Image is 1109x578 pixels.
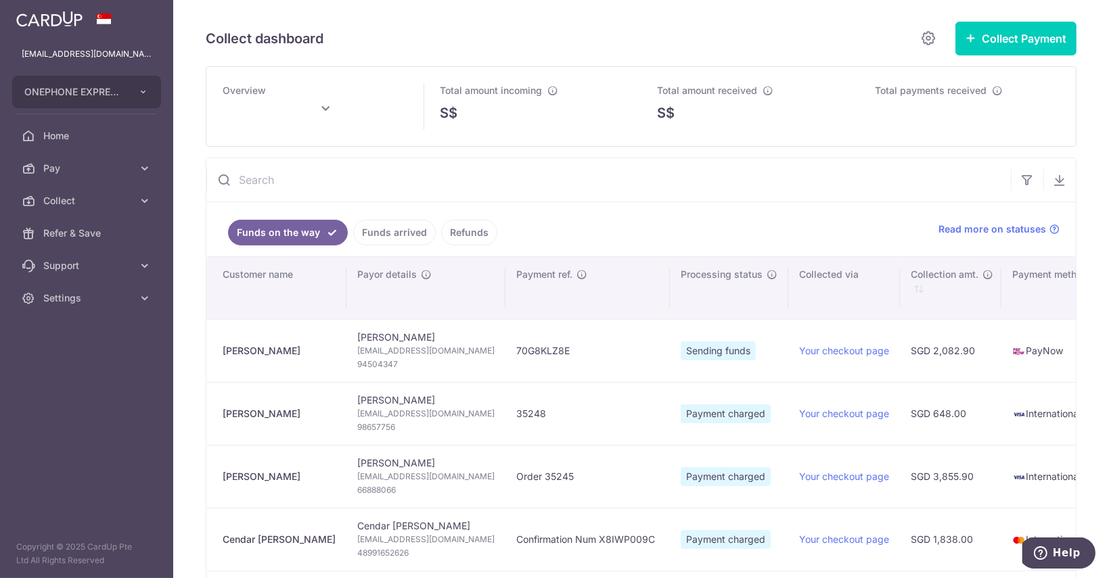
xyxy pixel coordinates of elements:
[516,268,572,281] span: Payment ref.
[346,319,505,382] td: [PERSON_NAME]
[799,408,889,419] a: Your checkout page
[955,22,1077,55] button: Collect Payment
[43,129,133,143] span: Home
[12,76,161,108] button: ONEPHONE EXPRESS PTE LTD
[346,382,505,445] td: [PERSON_NAME]
[681,268,763,281] span: Processing status
[357,358,495,371] span: 94504347
[900,445,1001,508] td: SGD 3,855.90
[658,103,675,123] span: S$
[22,47,152,61] p: [EMAIL_ADDRESS][DOMAIN_NAME]
[357,407,495,420] span: [EMAIL_ADDRESS][DOMAIN_NAME]
[357,546,495,560] span: 48991652626
[357,483,495,497] span: 66888066
[788,257,900,319] th: Collected via
[938,222,1060,236] a: Read more on statuses
[1012,533,1026,547] img: mastercard-sm-87a3fd1e0bddd137fecb07648320f44c262e2538e7db6024463105ddbc961eb2.png
[43,226,133,240] span: Refer & Save
[357,533,495,546] span: [EMAIL_ADDRESS][DOMAIN_NAME]
[357,470,495,483] span: [EMAIL_ADDRESS][DOMAIN_NAME]
[1022,537,1095,571] iframe: Opens a widget where you can find more information
[353,220,436,245] a: Funds arrived
[681,467,771,486] span: Payment charged
[799,471,889,482] a: Your checkout page
[1012,345,1026,358] img: paynow-md-4fe65508ce96feda548756c5ee0e473c78d4820b8ea51387c6e4ad89e58a5e61.png
[223,407,336,420] div: [PERSON_NAME]
[30,9,58,22] span: Help
[505,257,670,319] th: Payment ref.
[223,533,336,546] div: Cendar [PERSON_NAME]
[206,257,346,319] th: Customer name
[911,268,978,281] span: Collection amt.
[43,194,133,208] span: Collect
[900,382,1001,445] td: SGD 648.00
[228,220,348,245] a: Funds on the way
[16,11,83,27] img: CardUp
[223,470,336,483] div: [PERSON_NAME]
[346,445,505,508] td: [PERSON_NAME]
[43,259,133,272] span: Support
[357,268,417,281] span: Payor details
[1012,471,1026,484] img: visa-sm-192604c4577d2d35970c8ed26b86981c2741ebd56154ab54ad91a526f0f24972.png
[346,508,505,571] td: Cendar [PERSON_NAME]
[441,220,497,245] a: Refunds
[43,162,133,175] span: Pay
[658,85,758,96] span: Total amount received
[799,345,889,356] a: Your checkout page
[357,420,495,434] span: 98657756
[346,257,505,319] th: Payor details
[206,158,1011,201] input: Search
[875,85,987,96] span: Total payments received
[223,85,266,96] span: Overview
[440,103,457,123] span: S$
[505,382,670,445] td: 35248
[440,85,542,96] span: Total amount incoming
[681,530,771,549] span: Payment charged
[1012,408,1026,421] img: visa-sm-192604c4577d2d35970c8ed26b86981c2741ebd56154ab54ad91a526f0f24972.png
[357,344,495,358] span: [EMAIL_ADDRESS][DOMAIN_NAME]
[206,28,323,49] h5: Collect dashboard
[900,508,1001,571] td: SGD 1,838.00
[505,508,670,571] td: Confirmation Num X8IWP009C
[505,319,670,382] td: 70G8KLZ8E
[900,257,1001,319] th: Collection amt. : activate to sort column ascending
[681,404,771,423] span: Payment charged
[670,257,788,319] th: Processing status
[938,222,1046,236] span: Read more on statuses
[799,533,889,545] a: Your checkout page
[900,319,1001,382] td: SGD 2,082.90
[505,445,670,508] td: Order 35245
[223,344,336,358] div: [PERSON_NAME]
[43,291,133,305] span: Settings
[24,85,125,99] span: ONEPHONE EXPRESS PTE LTD
[681,341,756,360] span: Sending funds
